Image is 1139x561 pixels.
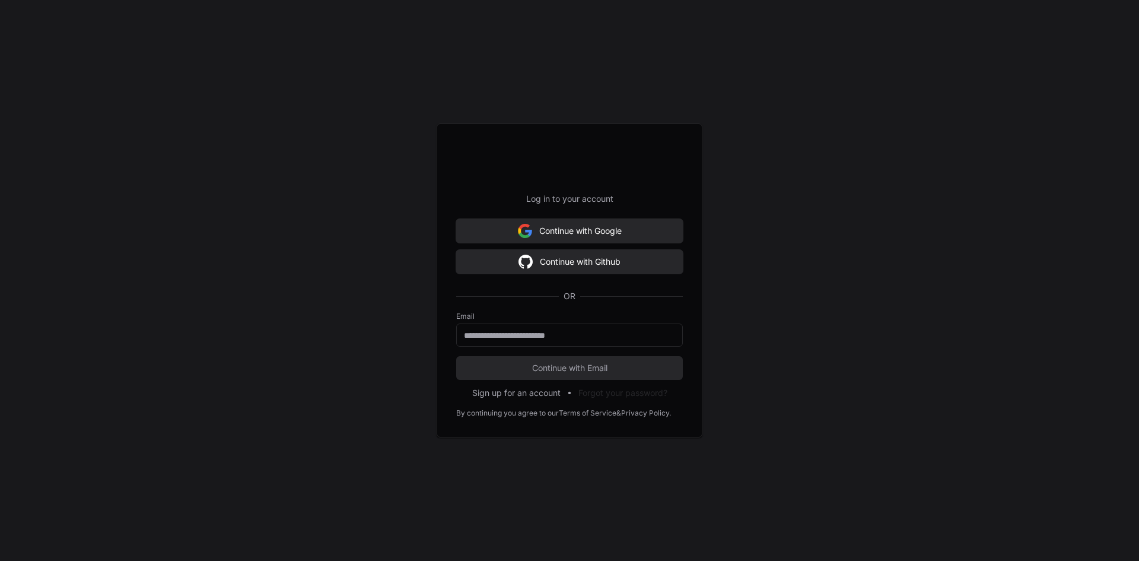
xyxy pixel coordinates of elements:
[616,408,621,418] div: &
[456,408,559,418] div: By continuing you agree to our
[456,312,683,321] label: Email
[456,362,683,374] span: Continue with Email
[578,387,667,399] button: Forgot your password?
[518,250,533,274] img: Sign in with google
[456,356,683,380] button: Continue with Email
[456,219,683,243] button: Continue with Google
[472,387,561,399] button: Sign up for an account
[518,219,532,243] img: Sign in with google
[456,193,683,205] p: Log in to your account
[559,408,616,418] a: Terms of Service
[559,290,580,302] span: OR
[456,250,683,274] button: Continue with Github
[621,408,671,418] a: Privacy Policy.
